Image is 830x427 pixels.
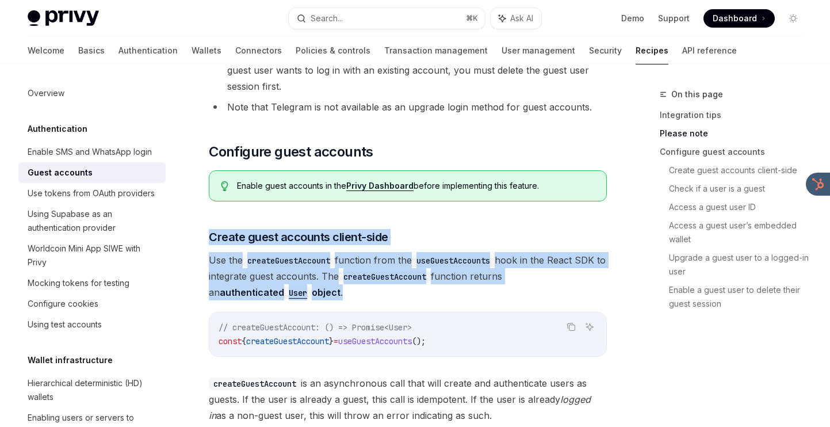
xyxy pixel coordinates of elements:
[669,216,812,249] a: Access a guest user’s embedded wallet
[18,142,166,162] a: Enable SMS and WhatsApp login
[669,249,812,281] a: Upgrade a guest user to a logged-in user
[713,13,757,24] span: Dashboard
[28,37,64,64] a: Welcome
[243,254,335,267] code: createGuestAccount
[28,10,99,26] img: light logo
[682,37,737,64] a: API reference
[28,186,155,200] div: Use tokens from OAuth providers
[582,319,597,334] button: Ask AI
[669,180,812,198] a: Check if a user is a guest
[510,13,533,24] span: Ask AI
[28,145,152,159] div: Enable SMS and WhatsApp login
[589,37,622,64] a: Security
[28,122,87,136] h5: Authentication
[242,336,246,346] span: {
[28,86,64,100] div: Overview
[235,37,282,64] a: Connectors
[209,378,301,390] code: createGuestAccount
[564,319,579,334] button: Copy the contents from the code block
[18,293,166,314] a: Configure cookies
[338,336,412,346] span: useGuestAccounts
[384,37,488,64] a: Transaction management
[669,161,812,180] a: Create guest accounts client-side
[636,37,668,64] a: Recipes
[28,242,159,269] div: Worldcoin Mini App SIWE with Privy
[284,287,312,299] code: User
[660,106,812,124] a: Integration tips
[18,183,166,204] a: Use tokens from OAuth providers
[246,336,329,346] span: createGuestAccount
[220,287,341,298] a: authenticatedUserobject
[28,207,159,235] div: Using Supabase as an authentication provider
[209,99,607,115] li: Note that Telegram is not available as an upgrade login method for guest accounts.
[18,273,166,293] a: Mocking tokens for testing
[209,394,591,421] em: logged in
[28,276,129,290] div: Mocking tokens for testing
[658,13,690,24] a: Support
[660,124,812,143] a: Please note
[18,83,166,104] a: Overview
[296,37,370,64] a: Policies & controls
[669,198,812,216] a: Access a guest user ID
[209,229,388,245] span: Create guest accounts client-side
[466,14,478,23] span: ⌘ K
[346,181,414,191] a: Privy Dashboard
[502,37,575,64] a: User management
[669,281,812,313] a: Enable a guest user to delete their guest session
[18,373,166,407] a: Hierarchical deterministic (HD) wallets
[311,12,343,25] div: Search...
[28,166,93,180] div: Guest accounts
[18,238,166,273] a: Worldcoin Mini App SIWE with Privy
[671,87,723,101] span: On this page
[209,252,607,300] span: Use the function from the hook in the React SDK to integrate guest accounts. The function returns...
[209,375,607,424] span: is an asynchronous call that will create and authenticate users as guests. If the user is already...
[784,9,802,28] button: Toggle dark mode
[491,8,541,29] button: Ask AI
[334,336,338,346] span: =
[28,353,113,367] h5: Wallet infrastructure
[78,37,105,64] a: Basics
[621,13,644,24] a: Demo
[28,318,102,331] div: Using test accounts
[118,37,178,64] a: Authentication
[219,322,412,333] span: // createGuestAccount: () => Promise<User>
[18,314,166,335] a: Using test accounts
[28,376,159,404] div: Hierarchical deterministic (HD) wallets
[237,180,595,192] span: Enable guest accounts in the before implementing this feature.
[412,254,495,267] code: useGuestAccounts
[703,9,775,28] a: Dashboard
[209,143,373,161] span: Configure guest accounts
[18,162,166,183] a: Guest accounts
[28,297,98,311] div: Configure cookies
[339,270,431,283] code: createGuestAccount
[660,143,812,161] a: Configure guest accounts
[192,37,221,64] a: Wallets
[289,8,484,29] button: Search...⌘K
[18,204,166,238] a: Using Supabase as an authentication provider
[329,336,334,346] span: }
[219,336,242,346] span: const
[221,181,229,192] svg: Tip
[412,336,426,346] span: ();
